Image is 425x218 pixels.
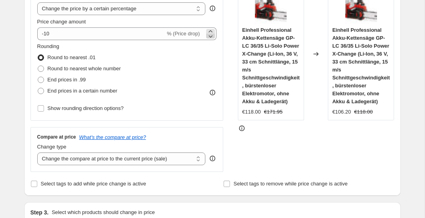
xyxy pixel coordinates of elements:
strike: €118.00 [354,108,373,116]
span: Round to nearest whole number [48,66,121,71]
div: €118.00 [242,108,261,116]
span: Change type [37,144,67,150]
span: Show rounding direction options? [48,105,124,111]
span: Einhell Professional Akku-Kettensäge GP-LC 36/35 Li-Solo Power X-Change (Li-Ion, 36 V, 33 cm Schn... [332,27,390,104]
h3: Compare at price [37,134,76,140]
div: help [209,4,216,12]
button: What's the compare at price? [79,134,146,140]
span: Round to nearest .01 [48,54,96,60]
p: Select which products should change in price [52,208,155,216]
div: help [209,154,216,162]
h2: Step 3. [31,208,49,216]
input: -15 [37,27,165,40]
span: Einhell Professional Akku-Kettensäge GP-LC 36/35 Li-Solo Power X-Change (Li-Ion, 36 V, 33 cm Schn... [242,27,300,104]
span: End prices in a certain number [48,88,117,94]
span: End prices in .99 [48,77,86,83]
span: % (Price drop) [167,31,200,37]
span: Price change amount [37,19,86,25]
div: €106.20 [332,108,351,116]
span: Select tags to add while price change is active [41,181,146,187]
span: Rounding [37,43,59,49]
span: Select tags to remove while price change is active [234,181,348,187]
strike: €171.95 [264,108,283,116]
